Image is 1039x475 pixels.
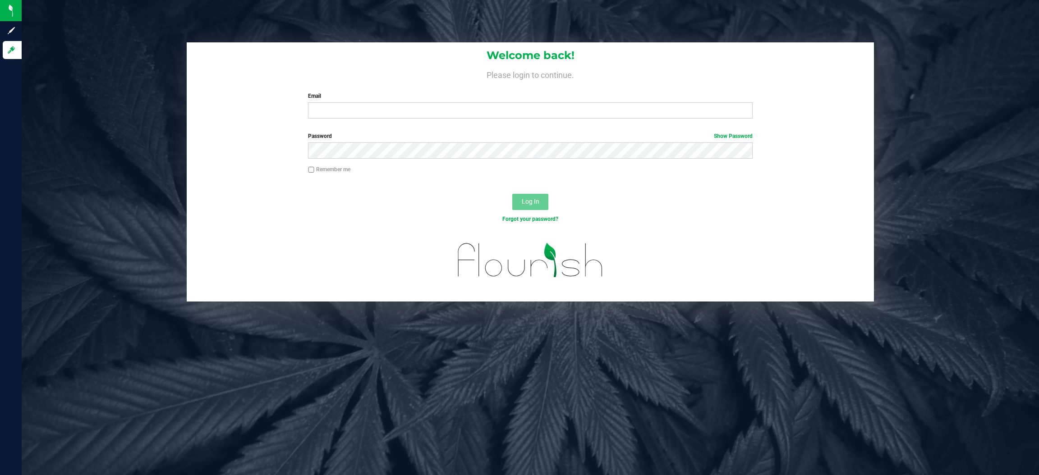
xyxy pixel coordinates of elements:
button: Log In [512,194,548,210]
h1: Welcome back! [187,50,874,61]
inline-svg: Log in [7,46,16,55]
input: Remember me [308,167,314,173]
label: Email [308,92,753,100]
label: Remember me [308,165,350,174]
span: Password [308,133,332,139]
a: Show Password [714,133,753,139]
inline-svg: Sign up [7,26,16,35]
span: Log In [522,198,539,205]
img: flourish_logo.svg [445,233,616,288]
h4: Please login to continue. [187,69,874,79]
a: Forgot your password? [502,216,558,222]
